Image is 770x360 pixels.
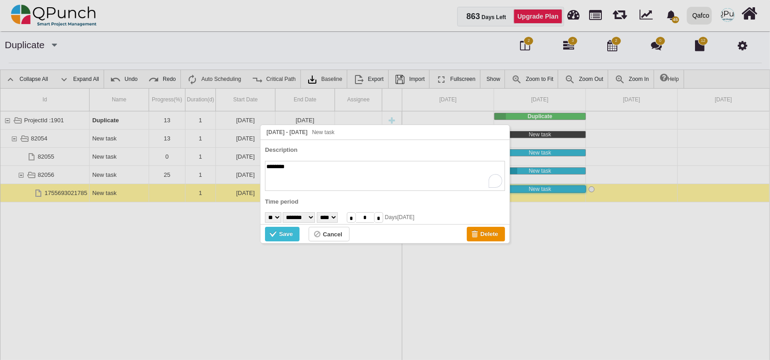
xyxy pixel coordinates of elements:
[467,227,505,241] div: Delete
[265,197,298,206] label: Time period
[308,129,335,135] span: New task
[265,145,298,155] label: Description
[260,125,510,244] div: 20 August 2025 - 20 August 2025 New task
[265,227,300,241] div: Save
[265,161,505,191] textarea: To enrich screen reader interactions, please activate Accessibility in Grammarly extension settings
[279,229,293,239] div: Save
[266,129,307,135] span: [DATE] - [DATE]
[347,212,392,223] div: Days
[397,214,415,220] span: [DATE]
[309,227,350,241] div: Cancel
[265,212,281,223] select: Days
[480,229,498,239] div: Delete
[356,212,374,223] input: Duration
[323,230,342,240] div: Cancel
[283,212,315,223] select: Months
[317,212,338,223] select: Years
